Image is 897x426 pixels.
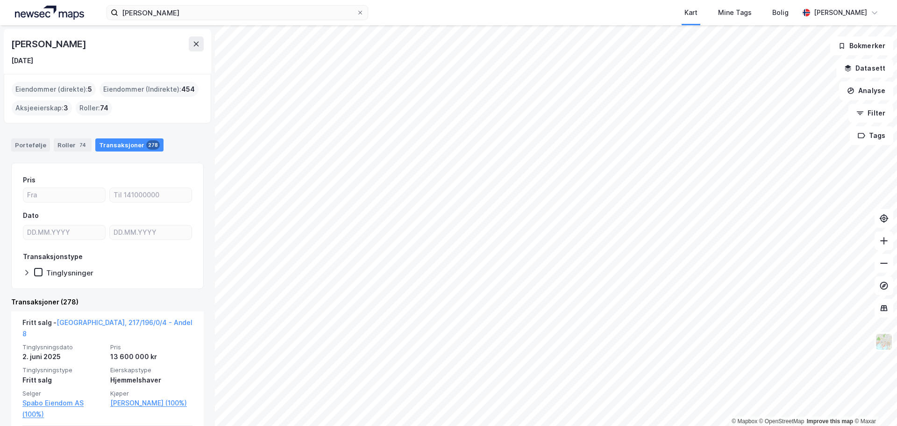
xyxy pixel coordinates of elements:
[23,251,83,262] div: Transaksjonstype
[110,343,192,351] span: Pris
[22,318,192,338] a: [GEOGRAPHIC_DATA], 217/196/0/4 - Andel 8
[95,138,164,152] div: Transaksjoner
[848,104,893,123] button: Filter
[118,6,356,20] input: Søk på adresse, matrikkel, gårdeiere, leietakere eller personer
[22,375,105,386] div: Fritt salg
[88,84,92,95] span: 5
[22,366,105,374] span: Tinglysningstype
[15,6,84,20] img: logo.a4113a55bc3d86da70a041830d287a7e.svg
[807,418,853,425] a: Improve this map
[12,101,72,116] div: Aksjeeierskap :
[22,317,192,343] div: Fritt salg -
[64,102,68,114] span: 3
[22,351,105,362] div: 2. juni 2025
[814,7,867,18] div: [PERSON_NAME]
[12,82,96,97] div: Eiendommer (direkte) :
[46,268,93,277] div: Tinglysninger
[100,82,199,97] div: Eiendommer (Indirekte) :
[684,7,698,18] div: Kart
[181,84,195,95] span: 454
[110,225,192,239] input: DD.MM.YYYY
[23,210,39,221] div: Dato
[110,366,192,374] span: Eierskapstype
[836,59,893,78] button: Datasett
[110,397,192,409] a: [PERSON_NAME] (100%)
[76,101,112,116] div: Roller :
[78,140,88,150] div: 74
[875,333,893,351] img: Z
[146,140,160,150] div: 278
[22,397,105,420] a: Spabo Eiendom AS (100%)
[110,390,192,397] span: Kjøper
[22,390,105,397] span: Selger
[110,351,192,362] div: 13 600 000 kr
[100,102,108,114] span: 74
[850,126,893,145] button: Tags
[54,138,92,152] div: Roller
[23,174,36,186] div: Pris
[11,36,88,51] div: [PERSON_NAME]
[732,418,757,425] a: Mapbox
[23,225,105,239] input: DD.MM.YYYY
[22,343,105,351] span: Tinglysningsdato
[110,375,192,386] div: Hjemmelshaver
[759,418,804,425] a: OpenStreetMap
[23,188,105,202] input: Fra
[850,381,897,426] iframe: Chat Widget
[11,296,204,308] div: Transaksjoner (278)
[110,188,192,202] input: Til 141000000
[772,7,789,18] div: Bolig
[11,138,50,152] div: Portefølje
[11,55,33,66] div: [DATE]
[839,81,893,100] button: Analyse
[830,36,893,55] button: Bokmerker
[718,7,752,18] div: Mine Tags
